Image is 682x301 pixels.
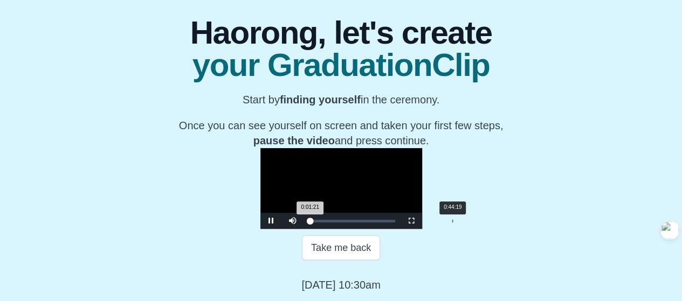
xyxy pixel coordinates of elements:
button: Fullscreen [401,213,422,229]
span: your GraduationClip [179,49,503,81]
div: Video Player [260,148,422,229]
span: Haorong, let's create [179,17,503,49]
p: Once you can see yourself on screen and taken your first few steps, and press continue. [179,118,503,148]
button: Take me back [302,235,380,260]
p: [DATE] 10:30am [301,277,380,292]
b: finding yourself [280,94,361,106]
p: Start by in the ceremony. [179,92,503,107]
div: Progress Bar [309,220,395,222]
b: pause the video [253,135,335,146]
button: Pause [260,213,282,229]
button: Mute [282,213,304,229]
